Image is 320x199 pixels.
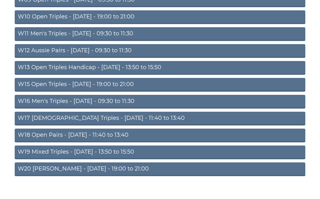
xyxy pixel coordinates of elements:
a: W16 Men's Triples - [DATE] - 09:30 to 11:30 [15,95,305,109]
a: W20 [PERSON_NAME] - [DATE] - 19:00 to 21:00 [15,162,305,176]
a: W10 Open Triples - [DATE] - 19:00 to 21:00 [15,10,305,24]
a: W19 Mixed Triples - [DATE] - 13:50 to 15:50 [15,145,305,159]
a: W13 Open Triples Handicap - [DATE] - 13:50 to 15:50 [15,61,305,75]
a: W12 Aussie Pairs - [DATE] - 09:30 to 11:30 [15,44,305,58]
a: W18 Open Pairs - [DATE] - 11:40 to 13:40 [15,129,305,142]
a: W11 Men's Triples - [DATE] - 09:30 to 11:30 [15,27,305,41]
a: W15 Open Triples - [DATE] - 19:00 to 21:00 [15,78,305,92]
a: W17 [DEMOGRAPHIC_DATA] Triples - [DATE] - 11:40 to 13:40 [15,112,305,125]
